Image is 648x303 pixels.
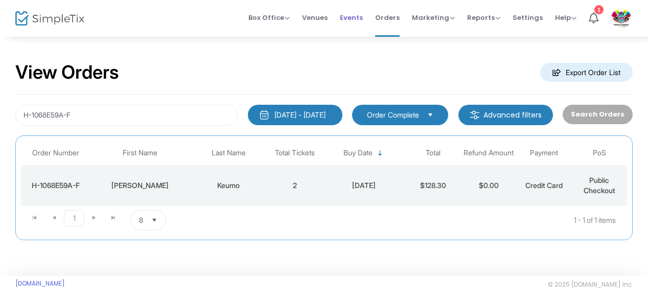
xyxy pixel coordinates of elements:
span: Settings [513,5,543,31]
span: Public Checkout [584,176,615,195]
td: 2 [267,165,322,206]
span: Venues [302,5,328,31]
div: Data table [21,141,627,206]
span: Last Name [212,149,246,157]
img: monthly [259,110,269,120]
div: H-1068E59A-F [24,180,87,191]
div: Christiane [92,180,187,191]
td: $0.00 [461,165,516,206]
m-button: Advanced filters [458,105,553,125]
span: Events [340,5,363,31]
input: Search by name, email, phone, order number, ip address, or last 4 digits of card [15,105,238,126]
m-button: Export Order List [540,63,633,82]
span: © 2025 [DOMAIN_NAME] Inc. [548,281,633,289]
h2: View Orders [15,61,119,84]
div: 1 [594,5,604,14]
span: Page 1 [64,210,84,226]
span: First Name [123,149,157,157]
a: [DOMAIN_NAME] [15,279,65,288]
td: $128.30 [406,165,461,206]
button: [DATE] - [DATE] [248,105,342,125]
th: Total Tickets [267,141,322,165]
span: Order Complete [367,110,419,120]
button: Select [423,109,437,121]
span: 8 [139,215,143,225]
span: Marketing [412,13,455,22]
span: Buy Date [343,149,373,157]
th: Refund Amount [461,141,516,165]
img: filter [470,110,480,120]
span: Sortable [376,149,384,157]
span: Order Number [32,149,79,157]
span: Payment [530,149,558,157]
span: Orders [375,5,400,31]
span: Credit Card [525,181,563,190]
div: [DATE] - [DATE] [274,110,326,120]
span: PoS [593,149,606,157]
div: 7/4/2025 [325,180,403,191]
span: Reports [467,13,500,22]
div: Keumo [192,180,265,191]
th: Total [406,141,461,165]
kendo-pager-info: 1 - 1 of 1 items [268,210,616,230]
span: Help [555,13,576,22]
span: Box Office [248,13,290,22]
button: Select [147,211,161,230]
